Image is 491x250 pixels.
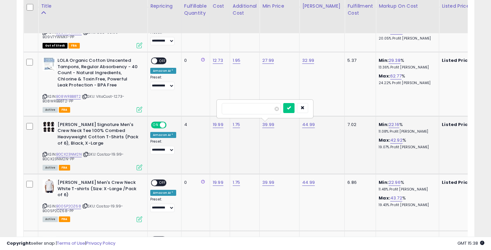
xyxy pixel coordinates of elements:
span: 2025-08-17 15:38 GMT [457,240,484,246]
a: 1.75 [233,121,240,128]
a: 39.99 [262,179,274,186]
a: 62.77 [390,73,402,79]
div: Fulfillable Quantity [184,3,207,17]
p: 20.05% Profit [PERSON_NAME] [379,36,434,41]
a: 22.96 [389,179,401,186]
div: % [379,58,434,70]
b: Listed Price: [442,121,472,128]
b: Min: [379,121,389,128]
span: | SKU: Costco-19.99-B005P2OZ68-PP [43,203,123,213]
p: 11.48% Profit [PERSON_NAME] [379,187,434,192]
p: 11.08% Profit [PERSON_NAME] [379,129,434,134]
div: 6.86 [347,180,371,186]
div: ASIN: [43,58,142,112]
a: 12.73 [213,57,223,64]
b: Listed Price: [442,179,472,186]
div: 5.37 [347,58,371,63]
div: ASIN: [43,122,142,170]
div: Cost [213,3,227,10]
div: [PERSON_NAME] [302,3,342,10]
a: B0CX23NM2N [56,152,82,157]
b: LOLA Organic Cotton Unscented Tampons, Regular Absorbency - 40 Count - Natural Ingredients, Chlor... [58,58,138,90]
span: All listings currently available for purchase on Amazon [43,107,58,113]
a: 43.72 [390,195,402,201]
a: 44.99 [302,121,315,128]
span: All listings currently available for purchase on Amazon [43,165,58,171]
b: Listed Price: [442,57,472,63]
b: Min: [379,179,389,186]
div: % [379,180,434,192]
span: All listings that are currently out of stock and unavailable for purchase on Amazon [43,43,67,49]
div: Fulfillment Cost [347,3,373,17]
p: 19.07% Profit [PERSON_NAME] [379,145,434,150]
a: 27.99 [262,57,274,64]
p: 19.43% Profit [PERSON_NAME] [379,203,434,207]
a: Privacy Policy [86,240,115,246]
div: seller snap | | [7,240,115,247]
div: % [379,195,434,207]
div: ASIN: [43,13,142,48]
div: Preset: [150,30,176,45]
span: OFF [157,58,168,64]
a: 19.99 [213,179,223,186]
span: FBA [59,216,70,222]
a: Terms of Use [57,240,85,246]
div: % [379,73,434,85]
a: B08WRBB8T2 [56,94,81,99]
span: All listings currently available for purchase on Amazon [43,216,58,222]
a: 29.38 [389,57,401,64]
span: | SKU: VitaCost-12.73-B08WRBB8T2-PP [43,94,125,104]
b: [PERSON_NAME] Men's Crew Neck White T-shirts (Size: X-Large /Pack of 6) [58,180,138,200]
a: 1.75 [233,179,240,186]
span: FBA [68,43,80,49]
div: Amazon AI * [150,190,176,196]
div: Additional Cost [233,3,257,17]
b: Max: [379,137,390,143]
a: 39.99 [262,121,274,128]
b: Min: [379,57,389,63]
img: 41TxGtSkZKL._SL40_.jpg [43,180,56,193]
div: Preset: [150,197,176,212]
a: 22.16 [389,121,399,128]
div: Preset: [150,139,176,154]
a: 19.99 [213,121,223,128]
div: 7.02 [347,122,371,128]
b: [PERSON_NAME] Signature Men's Crew Neck Tee 100% Combed Heavyweight Cotton T-Shirts (Pack of 6), ... [58,122,138,148]
span: OFF [166,122,176,128]
div: Repricing [150,3,179,10]
div: 0 [184,180,205,186]
a: 42.92 [390,137,403,144]
div: Preset: [150,75,176,90]
span: | SKU: DSG-30.99-B09V7YWMKF-PP [43,30,120,40]
a: 1.95 [233,57,241,64]
span: ON [152,122,160,128]
p: 24.22% Profit [PERSON_NAME] [379,81,434,85]
b: Max: [379,195,390,201]
strong: Copyright [7,240,31,246]
span: FBA [59,107,70,113]
div: ASIN: [43,180,142,221]
div: Markup on Cost [379,3,436,10]
a: 32.99 [302,57,314,64]
div: 4 [184,122,205,128]
div: Title [41,3,145,10]
div: Amazon AI * [150,68,176,74]
a: 44.99 [302,179,315,186]
span: FBA [59,165,70,171]
span: | SKU: Costco-19.99-B0CX23NM2N-PP [43,152,124,162]
b: Max: [379,73,390,79]
img: 41HijiFyMcL._SL40_.jpg [43,122,56,133]
img: 41RJMfFSHSL._SL40_.jpg [43,58,56,71]
span: OFF [157,180,168,186]
p: 13.36% Profit [PERSON_NAME] [379,65,434,70]
div: % [379,122,434,134]
div: 0 [184,58,205,63]
div: % [379,28,434,41]
div: % [379,137,434,150]
a: B005P2OZ68 [56,203,81,209]
div: Min Price [262,3,297,10]
div: Amazon AI * [150,132,176,138]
